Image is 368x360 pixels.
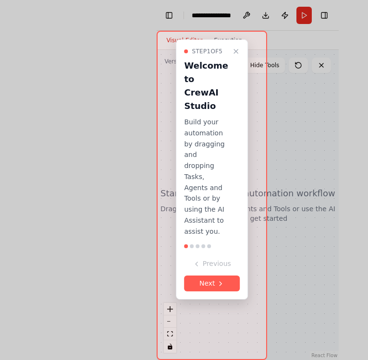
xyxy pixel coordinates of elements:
button: Hide left sidebar [162,9,176,22]
h3: Welcome to CrewAI Studio [184,59,228,113]
button: Previous [184,256,240,272]
p: Build your automation by dragging and dropping Tasks, Agents and Tools or by using the AI Assista... [184,117,228,237]
button: Close walkthrough [230,46,242,57]
span: Step 1 of 5 [192,48,222,55]
button: Next [184,276,240,291]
